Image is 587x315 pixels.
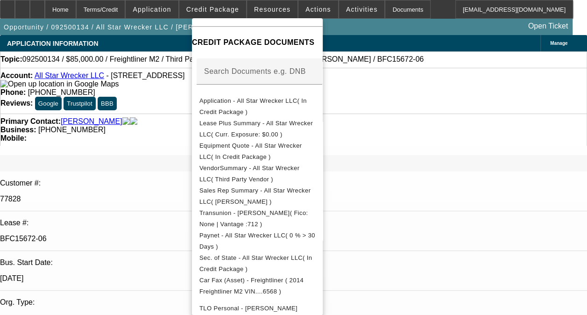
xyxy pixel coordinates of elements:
[204,67,306,75] mat-label: Search Documents e.g. DNB
[192,163,323,185] button: VendorSummary - All Star Wrecker LLC( Third Party Vendor )
[192,275,323,297] button: Car Fax (Asset) - Freightliner ( 2014 Freightliner M2 VIN....6568 )
[199,187,311,205] span: Sales Rep Summary - All Star Wrecker LLC( [PERSON_NAME] )
[199,120,313,138] span: Lease Plus Summary - All Star Wrecker LLC( Curr. Exposure: $0.00 )
[199,97,307,115] span: Application - All Star Wrecker LLC( In Credit Package )
[199,165,299,183] span: VendorSummary - All Star Wrecker LLC( Third Party Vendor )
[192,252,323,275] button: Sec. of State - All Star Wrecker LLC( In Credit Package )
[199,305,297,312] span: TLO Personal - [PERSON_NAME]
[192,185,323,208] button: Sales Rep Summary - All Star Wrecker LLC( Seeley, Donald )
[199,277,304,295] span: Car Fax (Asset) - Freightliner ( 2014 Freightliner M2 VIN....6568 )
[192,208,323,230] button: Transunion - Diab, Akram( Fico: None | Vantage :712 )
[199,232,315,250] span: Paynet - All Star Wrecker LLC( 0 % > 30 Days )
[192,118,323,140] button: Lease Plus Summary - All Star Wrecker LLC( Curr. Exposure: $0.00 )
[192,37,323,49] h4: CREDIT PACKAGE DOCUMENTS
[192,140,323,163] button: Equipment Quote - All Star Wrecker LLC( In Credit Package )
[199,142,302,160] span: Equipment Quote - All Star Wrecker LLC( In Credit Package )
[192,95,323,118] button: Application - All Star Wrecker LLC( In Credit Package )
[199,254,312,272] span: Sec. of State - All Star Wrecker LLC( In Credit Package )
[199,209,308,228] span: Transunion - [PERSON_NAME]( Fico: None | Vantage :712 )
[192,230,323,252] button: Paynet - All Star Wrecker LLC( 0 % > 30 Days )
